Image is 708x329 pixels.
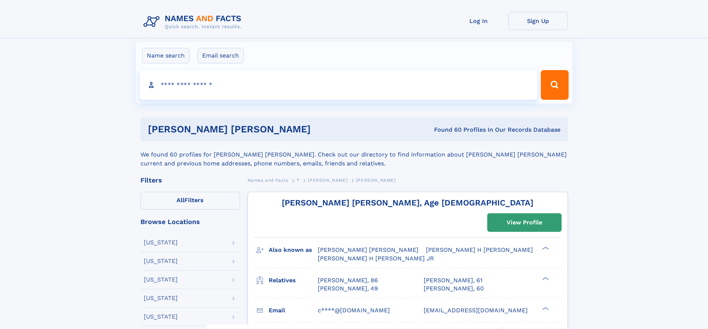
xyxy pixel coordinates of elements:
div: ❯ [540,276,549,281]
a: [PERSON_NAME] [PERSON_NAME], Age [DEMOGRAPHIC_DATA] [282,198,533,207]
span: [EMAIL_ADDRESS][DOMAIN_NAME] [424,307,528,314]
h3: Email [269,304,318,317]
a: [PERSON_NAME] [308,175,347,185]
div: Browse Locations [140,218,240,225]
div: ❯ [540,306,549,311]
div: [US_STATE] [144,277,178,283]
span: [PERSON_NAME] [356,178,396,183]
div: ❯ [540,246,549,251]
label: Email search [197,48,244,63]
span: [PERSON_NAME] H [PERSON_NAME] [426,246,533,253]
a: [PERSON_NAME], 60 [424,284,484,293]
a: View Profile [488,214,561,231]
a: T [297,175,300,185]
span: [PERSON_NAME] [308,178,347,183]
span: All [177,197,184,204]
div: [US_STATE] [144,314,178,320]
div: View Profile [507,214,542,231]
div: Filters [140,177,240,184]
button: Search Button [541,70,568,100]
span: [PERSON_NAME] [PERSON_NAME] [318,246,418,253]
a: [PERSON_NAME], 61 [424,276,482,284]
span: T [297,178,300,183]
h3: Relatives [269,274,318,287]
div: We found 60 profiles for [PERSON_NAME] [PERSON_NAME]. Check out our directory to find information... [140,141,568,168]
div: Found 60 Profiles In Our Records Database [372,126,560,134]
a: Sign Up [508,12,568,30]
label: Name search [142,48,190,63]
div: [US_STATE] [144,295,178,301]
div: [US_STATE] [144,258,178,264]
a: Log In [449,12,508,30]
label: Filters [140,192,240,210]
h1: [PERSON_NAME] [PERSON_NAME] [148,125,372,134]
a: [PERSON_NAME], 86 [318,276,378,284]
a: [PERSON_NAME], 49 [318,284,378,293]
div: [US_STATE] [144,240,178,246]
a: Names and Facts [248,175,288,185]
input: search input [140,70,538,100]
h3: Also known as [269,244,318,256]
img: Logo Names and Facts [140,12,248,32]
span: [PERSON_NAME] H [PERSON_NAME] JR [318,255,434,262]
